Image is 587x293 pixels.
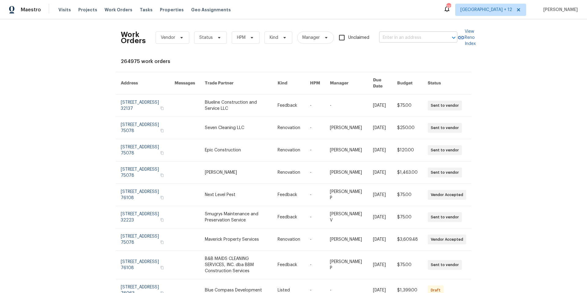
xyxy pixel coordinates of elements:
td: Maverick Property Services [200,228,273,251]
span: [GEOGRAPHIC_DATA] + 12 [460,7,512,13]
button: Copy Address [159,106,165,111]
td: [PERSON_NAME] V [325,206,368,228]
span: [PERSON_NAME] [541,7,578,13]
span: Vendor [161,35,175,41]
td: - [305,117,325,139]
td: Blueline Construction and Service LLC [200,95,273,117]
span: Visits [58,7,71,13]
span: Properties [160,7,184,13]
button: Copy Address [159,195,165,200]
span: Geo Assignments [191,7,231,13]
button: Copy Address [159,217,165,223]
button: Copy Address [159,150,165,156]
td: Renovation [273,139,305,161]
td: [PERSON_NAME] P [325,184,368,206]
td: Feedback [273,251,305,279]
td: - [305,228,325,251]
div: 264975 work orders [121,58,466,65]
td: Renovation [273,161,305,184]
span: Status [199,35,213,41]
td: [PERSON_NAME] [325,139,368,161]
td: Feedback [273,206,305,228]
th: Messages [170,72,200,95]
td: B&B MAIDS CLEANING SERVICES, INC. dba BBM Construction Services [200,251,273,279]
button: Copy Address [159,265,165,270]
th: Address [116,72,170,95]
h2: Work Orders [121,32,146,44]
td: Seven Cleaning LLC [200,117,273,139]
th: Trade Partner [200,72,273,95]
td: Renovation [273,228,305,251]
th: Status [423,72,471,95]
td: Epic Construction [200,139,273,161]
th: Kind [273,72,305,95]
a: View Reno Index [457,28,476,47]
td: - [325,95,368,117]
th: Due Date [368,72,392,95]
td: [PERSON_NAME] P [325,251,368,279]
th: HPM [305,72,325,95]
td: - [305,161,325,184]
span: Unclaimed [348,35,369,41]
span: Work Orders [105,7,132,13]
button: Open [449,33,458,42]
td: - [305,139,325,161]
td: [PERSON_NAME] [325,228,368,251]
td: Feedback [273,95,305,117]
td: - [305,95,325,117]
th: Budget [392,72,423,95]
td: Renovation [273,117,305,139]
span: Maestro [21,7,41,13]
td: [PERSON_NAME] [200,161,273,184]
td: [PERSON_NAME] [325,161,368,184]
td: - [305,251,325,279]
button: Copy Address [159,128,165,133]
span: Tasks [140,8,153,12]
button: Copy Address [159,172,165,178]
td: [PERSON_NAME] [325,117,368,139]
td: - [305,206,325,228]
input: Enter in an address [379,33,440,43]
span: Kind [270,35,278,41]
span: HPM [237,35,246,41]
td: Smugrys Maintenance and Preservation Service [200,206,273,228]
button: Copy Address [159,239,165,245]
span: Manager [302,35,320,41]
span: Projects [78,7,97,13]
td: Next Level Pest [200,184,273,206]
td: - [305,184,325,206]
td: Feedback [273,184,305,206]
div: 133 [446,4,451,10]
th: Manager [325,72,368,95]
